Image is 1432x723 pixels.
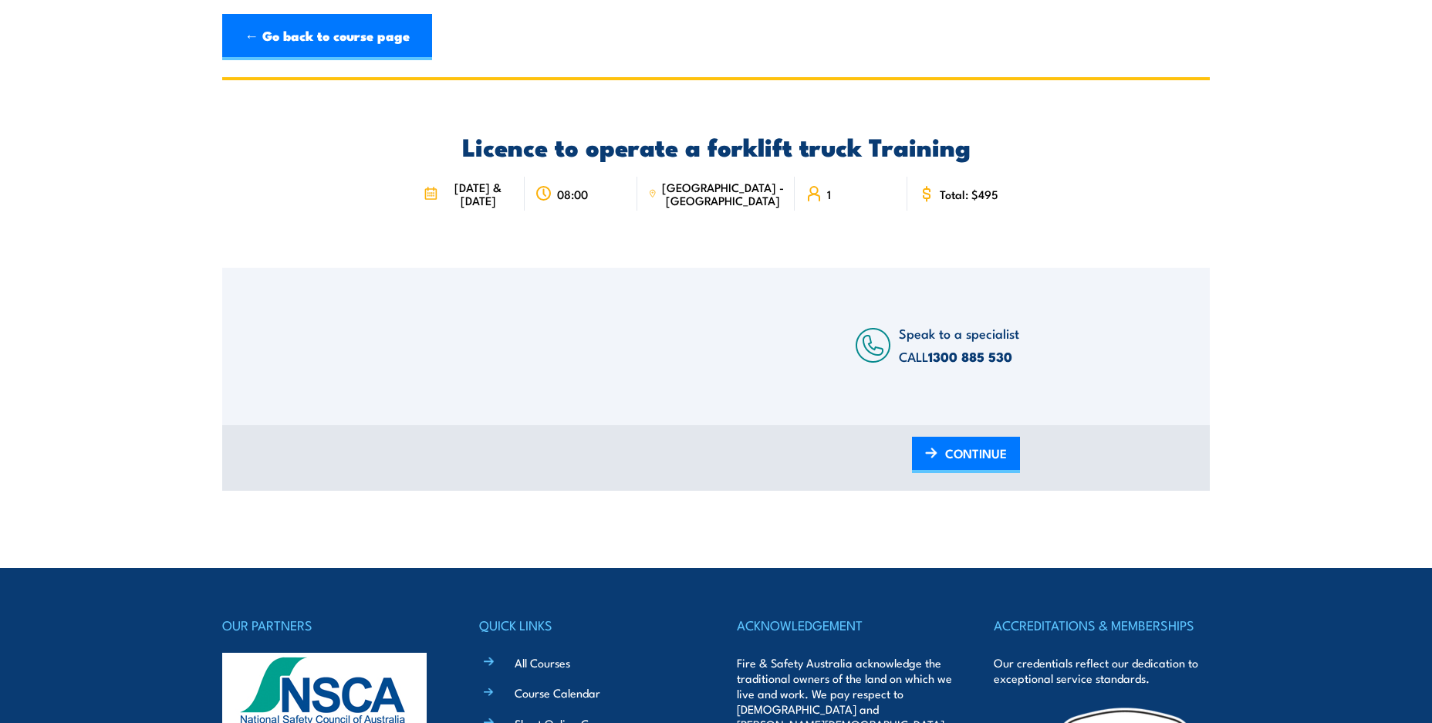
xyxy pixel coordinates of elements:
a: Course Calendar [515,684,600,701]
a: CONTINUE [912,437,1020,473]
span: CONTINUE [945,433,1007,474]
span: Total: $495 [940,188,998,201]
a: 1300 885 530 [928,346,1012,367]
h4: ACCREDITATIONS & MEMBERSHIPS [994,614,1210,636]
h4: ACKNOWLEDGEMENT [737,614,953,636]
span: [DATE] & [DATE] [442,181,514,207]
a: All Courses [515,654,570,671]
span: [GEOGRAPHIC_DATA] - [GEOGRAPHIC_DATA] [661,181,784,207]
p: Our credentials reflect our dedication to exceptional service standards. [994,655,1210,686]
h2: Licence to operate a forklift truck Training [413,135,1020,157]
span: Speak to a specialist CALL [899,323,1019,366]
span: 1 [827,188,831,201]
h4: QUICK LINKS [479,614,695,636]
h4: OUR PARTNERS [222,614,438,636]
span: 08:00 [557,188,588,201]
a: ← Go back to course page [222,14,432,60]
